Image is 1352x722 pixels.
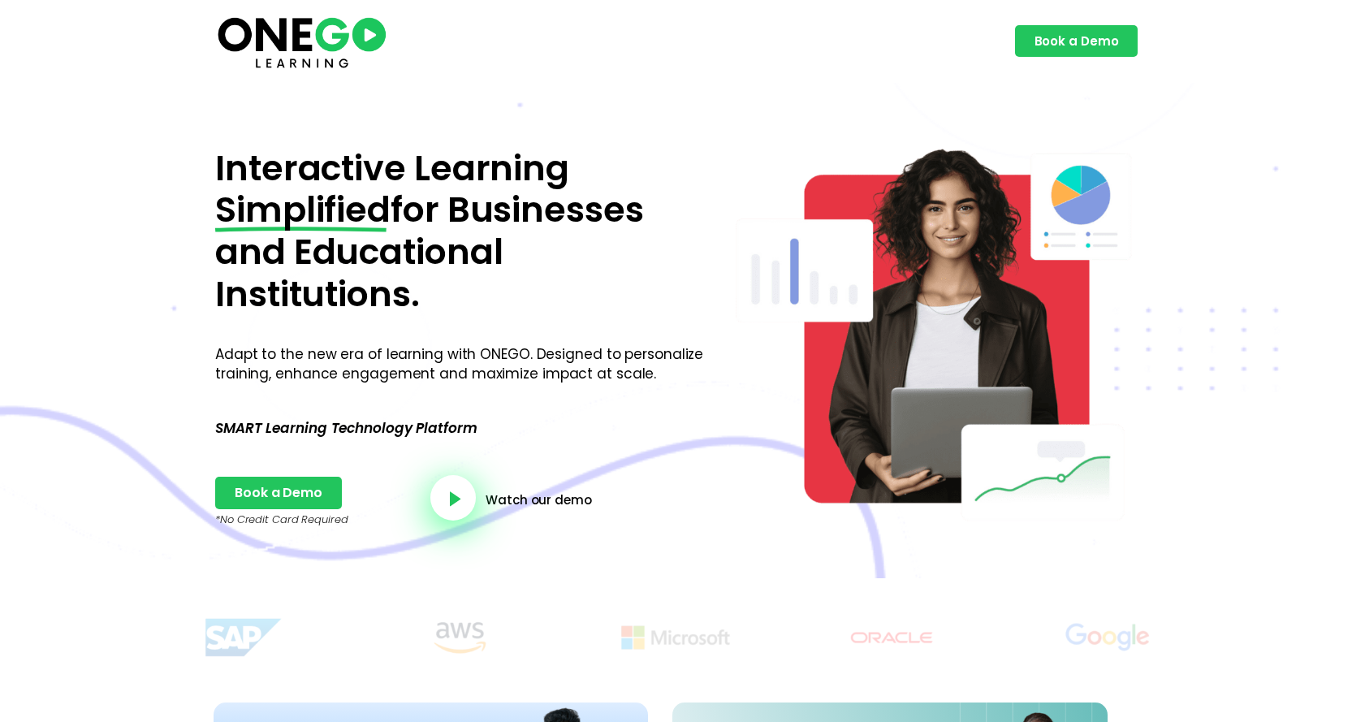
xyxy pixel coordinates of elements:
[215,512,348,527] em: *No Credit Card Required
[235,486,322,499] span: Book a Demo
[215,185,644,318] span: for Businesses and Educational Institutions.
[215,189,391,231] span: Simplified
[156,614,331,661] img: Title
[215,144,569,192] span: Interactive Learning
[588,614,763,661] img: Title
[215,477,342,509] a: Book a Demo
[372,614,547,661] img: Title
[1035,35,1119,47] span: Book a Demo
[1015,25,1138,57] a: Book a Demo
[804,614,979,661] img: Title
[430,475,476,521] a: video-button
[486,494,592,506] a: Watch our demo
[1020,614,1195,661] img: Title
[215,428,706,429] p: SMART Learning Technology Platform
[215,345,706,384] p: Adapt to the new era of learning with ONEGO. Designed to personalize training, enhance engagement...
